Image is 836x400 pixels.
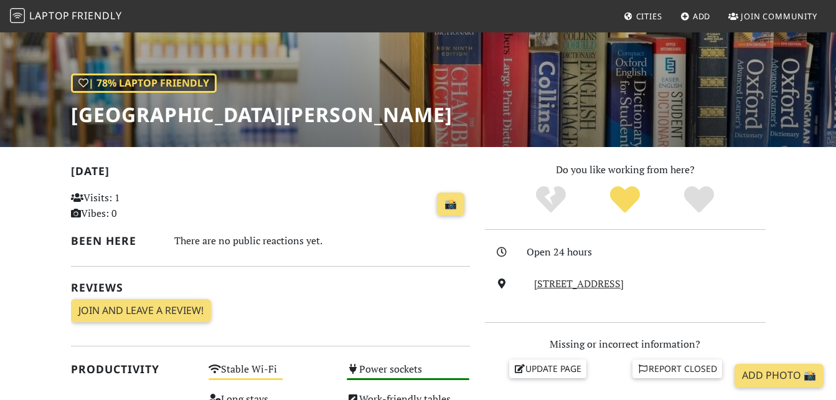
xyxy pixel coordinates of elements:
[723,5,822,27] a: Join Community
[201,360,339,390] div: Stable Wi-Fi
[527,244,773,260] div: Open 24 hours
[71,299,211,323] a: Join and leave a review!
[693,11,711,22] span: Add
[71,363,194,376] h2: Productivity
[741,11,817,22] span: Join Community
[636,11,662,22] span: Cities
[514,184,588,216] div: No
[72,9,121,22] span: Friendly
[485,336,766,353] p: Missing or incorrect information?
[29,9,70,22] span: Laptop
[588,184,662,216] div: Yes
[10,6,122,27] a: LaptopFriendly LaptopFriendly
[174,232,470,250] div: There are no public reactions yet.
[71,74,217,93] div: | 78% Laptop Friendly
[437,193,464,216] a: 📸
[534,277,624,290] a: [STREET_ADDRESS]
[71,103,453,126] h1: [GEOGRAPHIC_DATA][PERSON_NAME]
[10,8,25,23] img: LaptopFriendly
[509,360,586,378] a: Update page
[632,360,722,378] a: Report closed
[71,164,470,183] h2: [DATE]
[675,5,716,27] a: Add
[619,5,667,27] a: Cities
[339,360,477,390] div: Power sockets
[71,234,159,247] h2: Been here
[71,281,470,294] h2: Reviews
[71,190,194,222] p: Visits: 1 Vibes: 0
[662,184,736,216] div: Definitely!
[485,162,766,178] p: Do you like working from here?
